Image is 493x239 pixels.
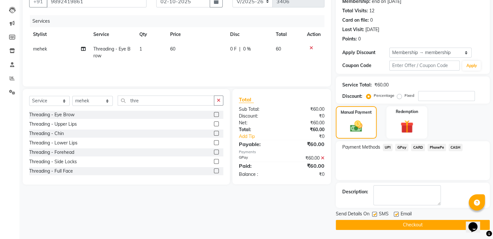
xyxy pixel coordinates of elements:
span: Total [239,96,254,103]
span: Threading - Eye Brow [93,46,131,59]
div: Payments [239,149,324,155]
div: Description: [342,188,368,195]
th: Service [89,27,135,42]
div: Threading - Upper Lips [29,121,77,128]
div: Discount: [342,93,362,100]
span: 0 % [243,46,251,52]
th: Total [272,27,303,42]
th: Stylist [29,27,89,42]
span: | [239,46,241,52]
span: CASH [449,144,463,151]
div: ₹60.00 [374,82,389,88]
th: Action [303,27,324,42]
div: Coupon Code [342,62,389,69]
div: ₹0 [289,133,329,140]
th: Qty [135,27,166,42]
div: Payable: [234,140,282,148]
iframe: chat widget [466,213,487,233]
div: Threading - Forehead [29,149,74,156]
div: Balance : [234,171,282,178]
div: ₹0 [282,171,329,178]
img: _gift.svg [396,119,417,135]
div: Points: [342,36,357,42]
div: ₹60.00 [282,140,329,148]
span: Payment Methods [342,144,380,151]
div: 0 [370,17,373,24]
div: Services [30,15,329,27]
div: Last Visit: [342,26,364,33]
th: Price [166,27,226,42]
div: Total: [234,126,282,133]
div: ₹60.00 [282,106,329,113]
div: 0 [358,36,361,42]
div: Threading - Eye Brow [29,111,75,118]
div: ₹60.00 [282,155,329,162]
label: Redemption [396,109,418,115]
span: 60 [276,46,281,52]
div: Apply Discount [342,49,389,56]
span: UPI [383,144,393,151]
label: Manual Payment [341,109,372,115]
div: GPay [234,155,282,162]
button: Apply [462,61,481,71]
input: Search or Scan [118,96,214,106]
span: Send Details On [336,211,370,219]
div: Threading - Side Locks [29,158,77,165]
a: Add Tip [234,133,289,140]
div: ₹60.00 [282,126,329,133]
label: Fixed [405,93,414,98]
span: SMS [379,211,389,219]
div: Threading - Full Face [29,168,73,175]
span: PhonePe [428,144,446,151]
span: 60 [170,46,175,52]
input: Enter Offer / Coupon Code [389,61,460,71]
div: Threading - Lower Lips [29,140,77,146]
span: Email [401,211,412,219]
span: CARD [411,144,425,151]
div: Sub Total: [234,106,282,113]
div: Threading - Chin [29,130,64,137]
span: 0 F [230,46,237,52]
div: ₹60.00 [282,162,329,170]
div: Total Visits: [342,7,368,14]
div: ₹0 [282,113,329,119]
th: Disc [226,27,272,42]
div: Discount: [234,113,282,119]
span: mehek [33,46,47,52]
div: [DATE] [365,26,379,33]
img: _cash.svg [346,119,366,133]
div: Service Total: [342,82,372,88]
div: ₹60.00 [282,119,329,126]
div: 12 [369,7,374,14]
div: Net: [234,119,282,126]
span: 1 [139,46,142,52]
button: Checkout [336,220,490,230]
span: GPay [395,144,408,151]
label: Percentage [374,93,394,98]
div: Paid: [234,162,282,170]
div: Card on file: [342,17,369,24]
